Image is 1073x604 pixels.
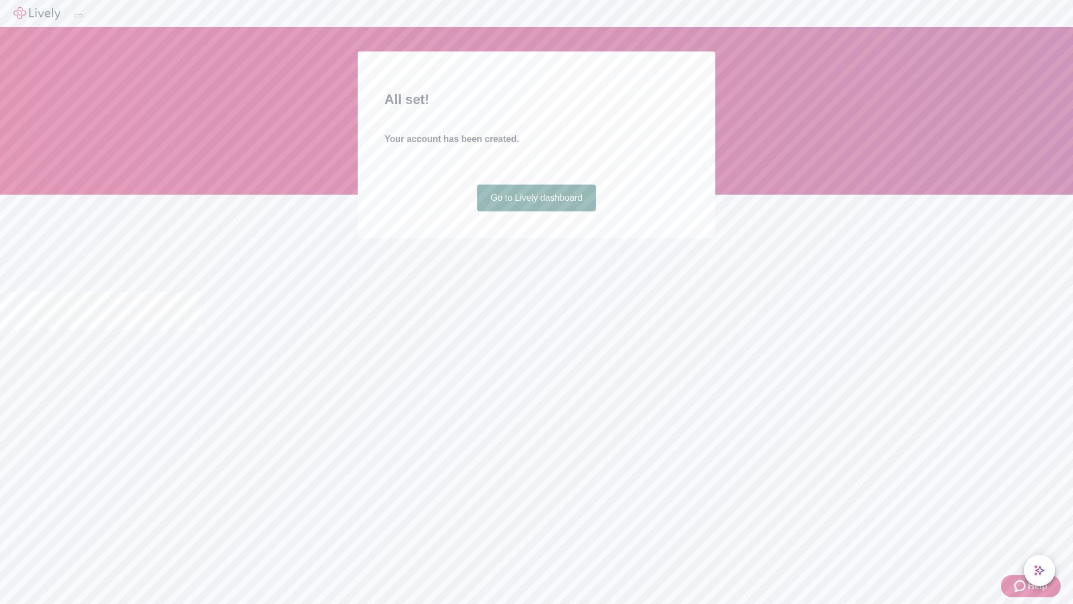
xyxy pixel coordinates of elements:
[1014,579,1028,593] svg: Zendesk support icon
[1028,579,1047,593] span: Help
[477,185,596,211] a: Go to Lively dashboard
[384,89,689,110] h2: All set!
[13,7,60,20] img: Lively
[1001,575,1061,597] button: Zendesk support iconHelp
[74,14,83,17] button: Log out
[1034,565,1045,576] svg: Lively AI Assistant
[1024,555,1055,586] button: chat
[384,133,689,146] h4: Your account has been created.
